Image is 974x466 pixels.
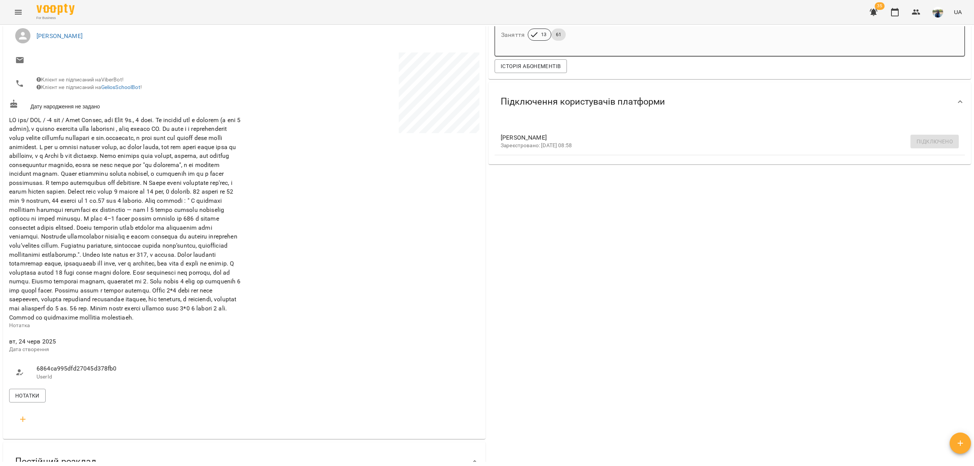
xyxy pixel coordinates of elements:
a: [PERSON_NAME] [37,32,83,40]
span: Історія абонементів [501,62,561,71]
img: 79bf113477beb734b35379532aeced2e.jpg [933,7,943,17]
span: 61 [551,31,566,38]
span: Клієнт не підписаний на ! [37,84,142,90]
button: Нотатки [9,389,46,402]
div: Підключення користувачів платформи [489,82,971,121]
span: 6864ca995dfd27045d378fb0 [37,364,237,373]
a: GeliosSchoolBot [101,84,140,90]
span: Нотатки [15,391,40,400]
p: Нотатка [9,322,243,329]
button: UA [951,5,965,19]
span: For Business [37,16,75,21]
h6: Заняття [501,30,525,40]
span: вт, 24 черв 2025 [9,337,243,346]
span: 13 [536,31,551,38]
span: 35 [875,2,885,10]
img: Voopty Logo [37,4,75,15]
p: Дата створення [9,346,243,353]
span: Клієнт не підписаний на ViberBot! [37,76,124,83]
span: Підключення користувачів платформи [501,96,665,108]
div: Дату народження не задано [8,98,244,112]
span: [PERSON_NAME] [501,133,947,142]
p: Зареєстровано: [DATE] 08:58 [501,142,947,150]
span: UA [954,8,962,16]
button: Menu [9,3,27,21]
span: LO ips/ DOL / -4 sit / Amet Consec, adi Elit 9s., 4 doei. Te incidid utl e dolorem (a eni 5 admin... [9,116,241,321]
button: Історія абонементів [495,59,567,73]
p: UserId [37,373,237,381]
